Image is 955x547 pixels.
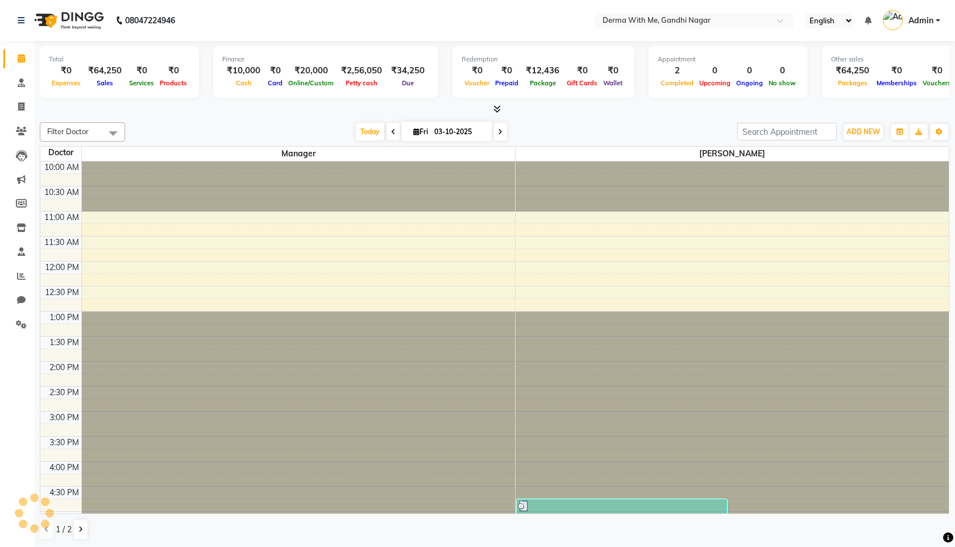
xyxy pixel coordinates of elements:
[356,123,384,140] span: Today
[521,64,564,77] div: ₹12,436
[47,512,81,524] div: 5:00 PM
[337,64,387,77] div: ₹2,56,050
[126,64,157,77] div: ₹0
[42,161,81,173] div: 10:00 AM
[844,124,883,140] button: ADD NEW
[431,123,488,140] input: 2025-10-03
[94,79,116,87] span: Sales
[696,64,733,77] div: 0
[222,55,429,64] div: Finance
[658,55,799,64] div: Appointment
[874,64,920,77] div: ₹0
[222,64,265,77] div: ₹10,000
[658,79,696,87] span: Completed
[47,437,81,449] div: 3:30 PM
[29,5,107,36] img: logo
[56,524,72,536] span: 1 / 2
[49,64,84,77] div: ₹0
[462,64,492,77] div: ₹0
[47,487,81,499] div: 4:30 PM
[47,387,81,399] div: 2:30 PM
[564,64,600,77] div: ₹0
[908,15,933,27] span: Admin
[343,79,380,87] span: Petty cash
[733,79,766,87] span: Ongoing
[410,127,431,136] span: Fri
[766,79,799,87] span: No show
[874,79,920,87] span: Memberships
[82,147,515,161] span: Manager
[125,5,175,36] b: 08047224946
[126,79,157,87] span: Services
[658,64,696,77] div: 2
[492,64,521,77] div: ₹0
[42,237,81,248] div: 11:30 AM
[399,79,417,87] span: Due
[47,362,81,374] div: 2:00 PM
[49,79,84,87] span: Expenses
[831,64,874,77] div: ₹64,250
[733,64,766,77] div: 0
[47,462,81,474] div: 4:00 PM
[696,79,733,87] span: Upcoming
[265,64,285,77] div: ₹0
[47,312,81,324] div: 1:00 PM
[883,10,903,30] img: Admin
[265,79,285,87] span: Card
[835,79,870,87] span: Packages
[737,123,837,140] input: Search Appointment
[47,127,89,136] span: Filter Doctor
[846,127,880,136] span: ADD NEW
[47,412,81,424] div: 3:00 PM
[600,64,625,77] div: ₹0
[157,79,190,87] span: Products
[564,79,600,87] span: Gift Cards
[920,64,954,77] div: ₹0
[766,64,799,77] div: 0
[600,79,625,87] span: Wallet
[285,79,337,87] span: Online/Custom
[43,287,81,299] div: 12:30 PM
[42,187,81,198] div: 10:30 AM
[49,55,190,64] div: Total
[285,64,337,77] div: ₹20,000
[42,212,81,223] div: 11:00 AM
[527,79,559,87] span: Package
[492,79,521,87] span: Prepaid
[157,64,190,77] div: ₹0
[516,147,949,161] span: [PERSON_NAME]
[233,79,255,87] span: Cash
[920,79,954,87] span: Vouchers
[387,64,429,77] div: ₹34,250
[40,147,81,159] div: Doctor
[84,64,126,77] div: ₹64,250
[462,79,492,87] span: Voucher
[462,55,625,64] div: Redemption
[43,262,81,273] div: 12:00 PM
[47,337,81,349] div: 1:30 PM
